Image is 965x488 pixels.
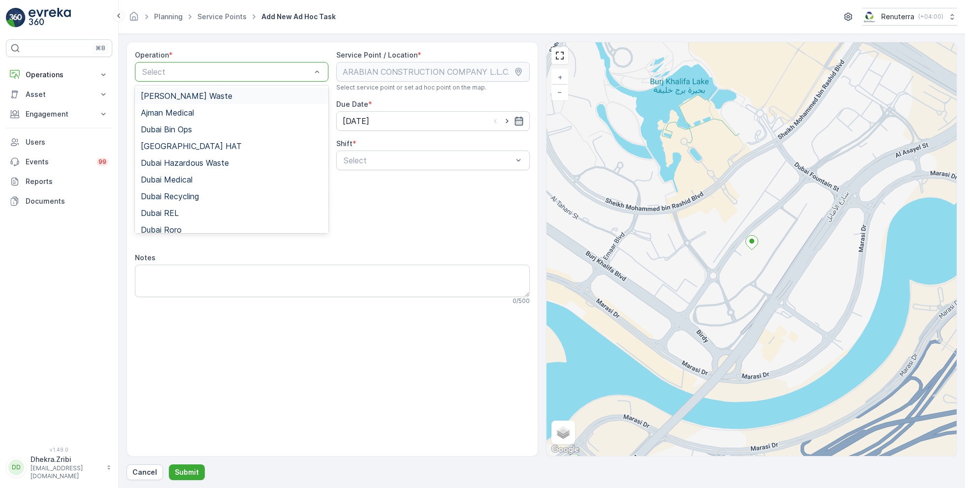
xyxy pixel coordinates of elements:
[26,70,93,80] p: Operations
[31,464,101,480] p: [EMAIL_ADDRESS][DOMAIN_NAME]
[862,8,957,26] button: Renuterra(+04:00)
[175,467,199,477] p: Submit
[344,154,513,166] p: Select
[31,455,101,464] p: Dhekra.Zribi
[26,90,93,99] p: Asset
[6,455,112,480] button: DDDhekra.Zribi[EMAIL_ADDRESS][DOMAIN_NAME]
[336,139,353,148] label: Shift
[127,464,163,480] button: Cancel
[141,125,192,134] span: Dubai Bin Ops
[135,253,156,262] label: Notes
[129,15,139,23] a: Homepage
[336,100,368,108] label: Due Date
[336,62,530,82] input: ARABIAN CONSTRUCTION COMPANY L.L.C. - Baccarat Hotel & Residences
[552,48,567,63] a: View Fullscreen
[549,443,581,456] img: Google
[881,12,914,22] p: Renuterra
[6,8,26,28] img: logo
[142,66,311,78] p: Select
[8,459,24,475] div: DD
[135,51,169,59] label: Operation
[6,132,112,152] a: Users
[549,443,581,456] a: Open this area in Google Maps (opens a new window)
[141,192,199,201] span: Dubai Recycling
[26,196,108,206] p: Documents
[98,158,106,166] p: 99
[336,111,530,131] input: dd/mm/yyyy
[552,70,567,85] a: Zoom In
[141,142,242,151] span: [GEOGRAPHIC_DATA] HAT
[169,464,205,480] button: Submit
[96,44,105,52] p: ⌘B
[6,447,112,453] span: v 1.49.0
[513,297,530,305] p: 0 / 500
[141,91,232,100] span: [PERSON_NAME] Waste
[6,85,112,104] button: Asset
[552,85,567,99] a: Zoom Out
[918,13,943,21] p: ( +04:00 )
[558,73,562,81] span: +
[6,152,112,172] a: Events99
[557,88,562,96] span: −
[336,51,418,59] label: Service Point / Location
[29,8,71,28] img: logo_light-DOdMpM7g.png
[141,209,179,217] span: Dubai REL
[141,108,194,117] span: Ajman Medical
[141,225,182,234] span: Dubai Roro
[26,109,93,119] p: Engagement
[336,84,486,91] span: Select service point or set ad hoc point on the map.
[6,191,112,211] a: Documents
[132,467,157,477] p: Cancel
[6,104,112,124] button: Engagement
[6,65,112,85] button: Operations
[141,158,229,167] span: Dubai Hazardous Waste
[26,177,108,186] p: Reports
[552,422,574,443] a: Layers
[6,172,112,191] a: Reports
[26,137,108,147] p: Users
[259,12,338,22] span: Add New Ad Hoc Task
[862,11,877,22] img: Screenshot_2024-07-26_at_13.33.01.png
[26,157,91,167] p: Events
[197,12,247,21] a: Service Points
[141,175,193,184] span: Dubai Medical
[154,12,183,21] a: Planning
